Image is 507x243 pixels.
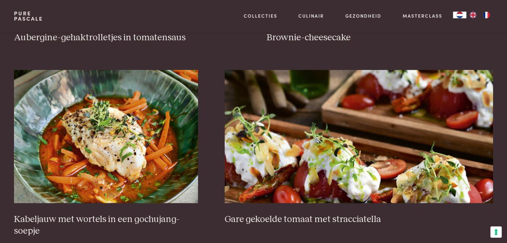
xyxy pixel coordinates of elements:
h3: Brownie-cheesecake [267,32,493,44]
img: Kabeljauw met wortels in een gochujang-soepje [14,70,198,203]
a: FR [480,12,493,18]
a: Gezondheid [345,12,381,19]
a: EN [466,12,480,18]
a: NL [453,12,466,18]
h3: Kabeljauw met wortels in een gochujang-soepje [14,214,198,237]
button: Uw voorkeuren voor toestemming voor trackingtechnologieën [490,226,502,238]
h3: Aubergine-gehaktrolletjes in tomatensaus [14,32,240,44]
a: Kabeljauw met wortels in een gochujang-soepje Kabeljauw met wortels in een gochujang-soepje [14,70,198,237]
aside: Language selected: Nederlands [453,12,493,18]
a: Gare gekoelde tomaat met stracciatella Gare gekoelde tomaat met stracciatella [225,70,493,225]
a: Collecties [244,12,277,19]
img: Gare gekoelde tomaat met stracciatella [225,70,493,203]
a: Masterclass [403,12,442,19]
a: PurePascale [14,11,43,21]
div: Language [453,12,466,18]
h3: Gare gekoelde tomaat met stracciatella [225,214,493,225]
ul: Language list [466,12,493,18]
a: Culinair [298,12,324,19]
